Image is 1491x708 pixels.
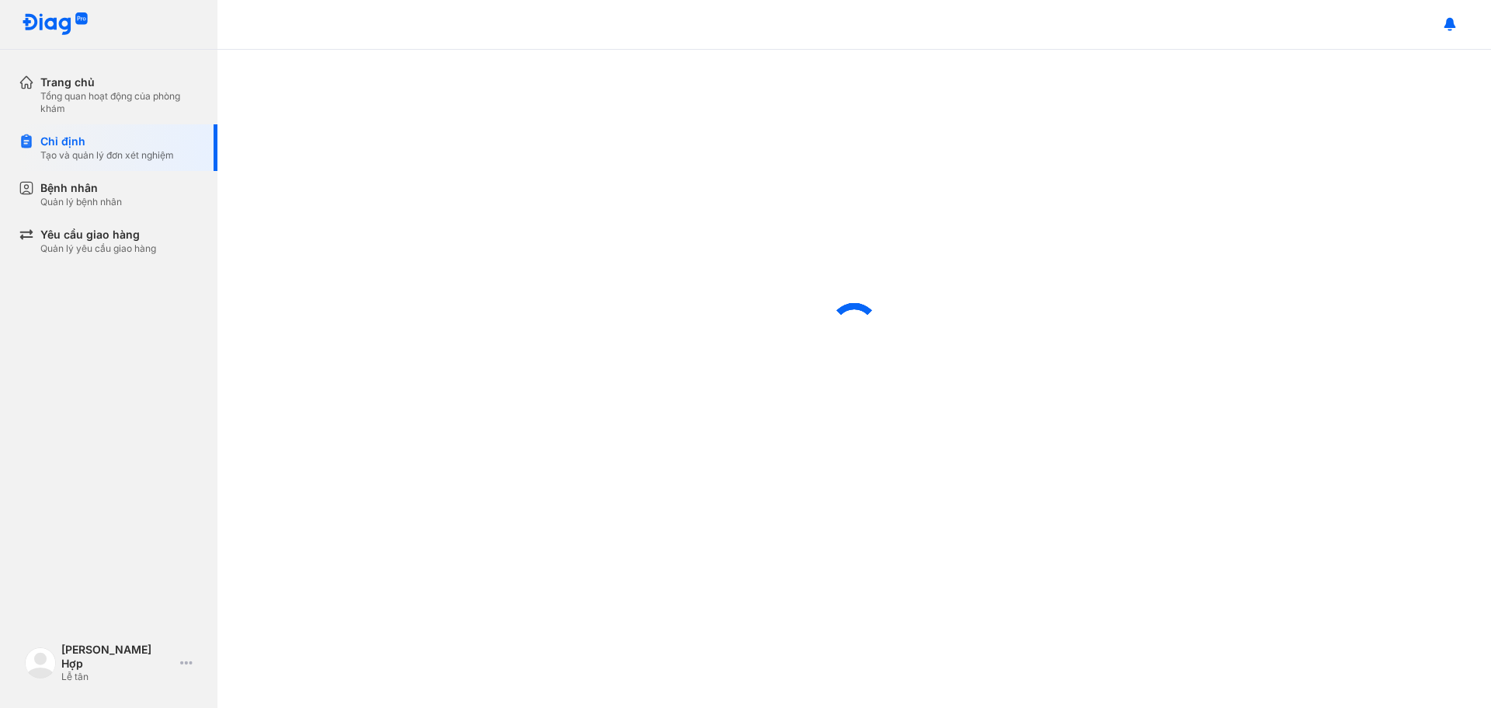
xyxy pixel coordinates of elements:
[40,149,174,162] div: Tạo và quản lý đơn xét nghiệm
[40,196,122,208] div: Quản lý bệnh nhân
[22,12,89,37] img: logo
[61,643,174,671] div: [PERSON_NAME] Hợp
[40,134,174,149] div: Chỉ định
[40,242,156,255] div: Quản lý yêu cầu giao hàng
[40,90,199,115] div: Tổng quan hoạt động của phòng khám
[25,647,56,678] img: logo
[61,671,174,683] div: Lễ tân
[40,227,156,242] div: Yêu cầu giao hàng
[40,75,199,90] div: Trang chủ
[40,180,122,196] div: Bệnh nhân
